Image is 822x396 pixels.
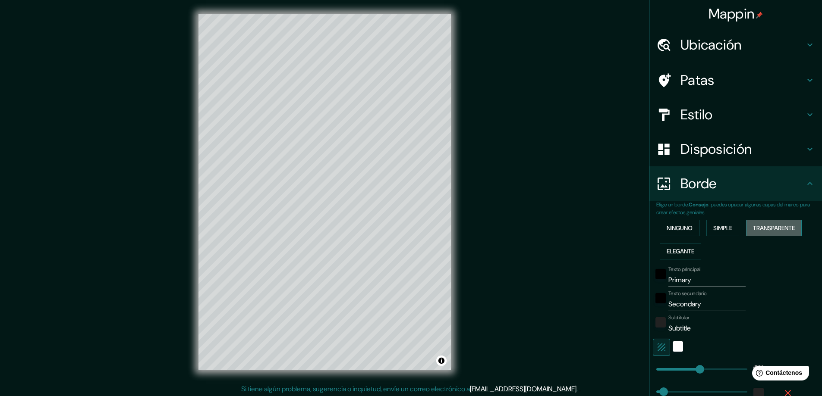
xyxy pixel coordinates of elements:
[579,384,581,393] font: .
[668,290,707,297] font: Texto secundario
[706,220,739,236] button: Simple
[680,175,717,193] font: Borde
[649,132,822,166] div: Disposición
[746,220,802,236] button: Transparente
[680,106,713,124] font: Estilo
[756,12,763,19] img: pin-icon.png
[649,97,822,132] div: Estilo
[667,247,694,255] font: Elegante
[713,224,732,232] font: Simple
[241,384,470,393] font: Si tiene algún problema, sugerencia o inquietud, envíe un correo electrónico a
[649,166,822,201] div: Borde
[655,269,666,279] button: negro
[660,220,699,236] button: Ninguno
[649,63,822,97] div: Patas
[660,243,701,259] button: Elegante
[745,362,813,387] iframe: Lanzador de widgets de ayuda
[470,384,576,393] a: [EMAIL_ADDRESS][DOMAIN_NAME]
[680,71,715,89] font: Patas
[655,293,666,303] button: negro
[668,266,700,273] font: Texto principal
[655,317,666,327] button: color-222222
[578,384,579,393] font: .
[680,36,742,54] font: Ubicación
[673,341,683,352] button: blanco
[689,201,709,208] font: Consejo
[753,224,795,232] font: Transparente
[709,5,755,23] font: Mappin
[667,224,693,232] font: Ninguno
[680,140,752,158] font: Disposición
[656,201,689,208] font: Elige un borde.
[649,28,822,62] div: Ubicación
[668,314,690,321] font: Subtitular
[656,201,810,216] font: : puedes opacar algunas capas del marco para crear efectos geniales.
[576,384,578,393] font: .
[436,355,447,366] button: Activar o desactivar atribución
